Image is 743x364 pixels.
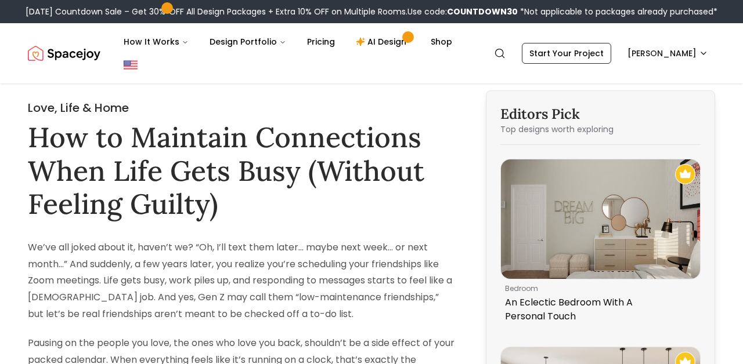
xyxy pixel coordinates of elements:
nav: Global [28,23,715,83]
img: Recommended Spacejoy Design - An Eclectic Bedroom With A Personal Touch [675,164,695,184]
h2: Love, Life & Home [28,100,456,116]
p: Top designs worth exploring [500,123,701,135]
h3: Editors Pick [500,105,701,123]
a: Shop [421,30,461,53]
span: Use code: [407,6,518,17]
img: United States [124,58,138,72]
a: An Eclectic Bedroom With A Personal TouchRecommended Spacejoy Design - An Eclectic Bedroom With A... [500,159,701,328]
p: We’ve all joked about it, haven’t we? “Oh, I’ll text them later… maybe next week… or next month…”... [28,239,456,323]
nav: Main [114,30,461,53]
button: How It Works [114,30,198,53]
p: bedroom [505,284,691,293]
img: Spacejoy Logo [28,42,100,65]
a: Pricing [298,30,344,53]
a: Start Your Project [522,43,611,64]
img: An Eclectic Bedroom With A Personal Touch [501,159,700,279]
button: Design Portfolio [200,30,295,53]
div: [DATE] Countdown Sale – Get 30% OFF All Design Packages + Extra 10% OFF on Multiple Rooms. [26,6,717,17]
a: AI Design [347,30,419,53]
a: Spacejoy [28,42,100,65]
b: COUNTDOWN30 [447,6,518,17]
button: [PERSON_NAME] [621,43,715,64]
span: *Not applicable to packages already purchased* [518,6,717,17]
h1: How to Maintain Connections When Life Gets Busy (Without Feeling Guilty) [28,121,456,221]
p: An Eclectic Bedroom With A Personal Touch [505,296,691,323]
